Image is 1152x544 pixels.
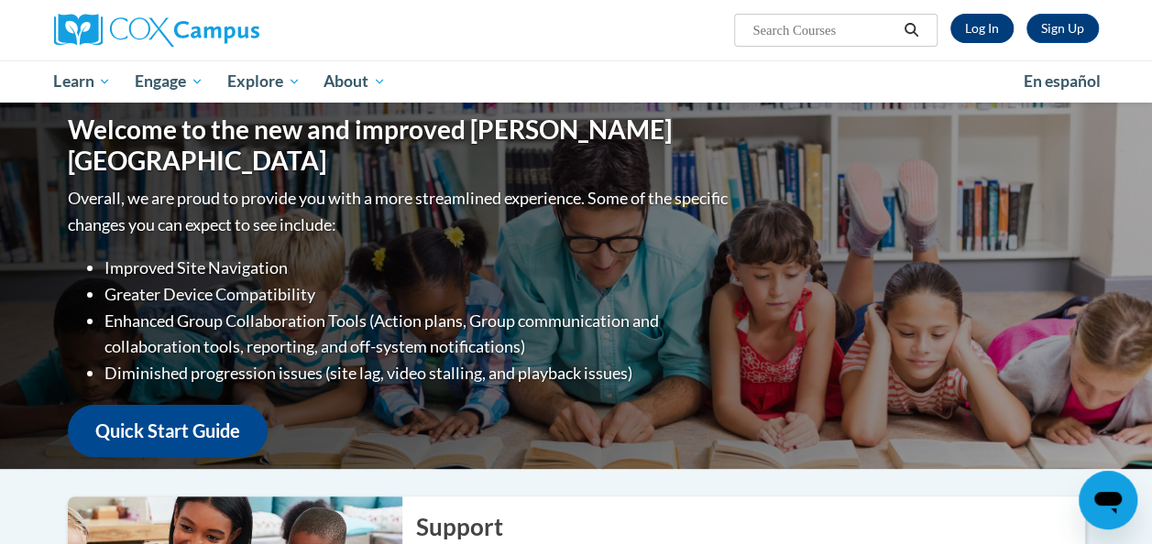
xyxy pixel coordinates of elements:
[68,114,732,176] h1: Welcome to the new and improved [PERSON_NAME][GEOGRAPHIC_DATA]
[1024,71,1101,91] span: En español
[1026,14,1099,43] a: Register
[104,360,732,386] li: Diminished progression issues (site lag, video stalling, and playback issues)
[123,60,215,103] a: Engage
[227,71,301,92] span: Explore
[950,14,1014,43] a: Log In
[54,14,259,47] img: Cox Campus
[751,19,897,41] input: Search Courses
[42,60,124,103] a: Learn
[40,60,1113,103] div: Main menu
[1012,62,1113,101] a: En español
[324,71,386,92] span: About
[53,71,111,92] span: Learn
[104,281,732,308] li: Greater Device Compatibility
[104,255,732,281] li: Improved Site Navigation
[104,308,732,361] li: Enhanced Group Collaboration Tools (Action plans, Group communication and collaboration tools, re...
[897,19,925,41] button: Search
[416,510,1085,543] h2: Support
[135,71,203,92] span: Engage
[68,185,732,238] p: Overall, we are proud to provide you with a more streamlined experience. Some of the specific cha...
[312,60,398,103] a: About
[68,405,268,457] a: Quick Start Guide
[1079,471,1137,529] iframe: Button to launch messaging window
[215,60,313,103] a: Explore
[54,14,384,47] a: Cox Campus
